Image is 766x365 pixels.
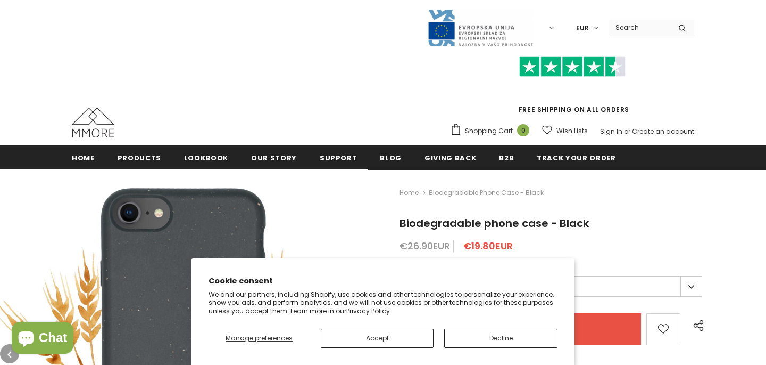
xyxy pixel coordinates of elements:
a: Sign In [600,127,622,136]
iframe: Customer reviews powered by Trustpilot [450,77,694,104]
a: Privacy Policy [346,306,390,315]
a: Wish Lists [542,121,588,140]
img: Javni Razpis [427,9,534,47]
inbox-online-store-chat: Shopify online store chat [9,322,77,356]
span: Manage preferences [226,334,293,343]
p: We and our partners, including Shopify, use cookies and other technologies to personalize your ex... [209,290,557,315]
a: Our Story [251,145,297,169]
span: Products [118,153,161,163]
span: €19.80EUR [463,239,513,253]
a: B2B [499,145,514,169]
span: €26.90EUR [399,239,450,253]
span: Wish Lists [556,126,588,136]
span: Giving back [424,153,476,163]
a: Giving back [424,145,476,169]
span: EUR [576,23,589,34]
span: FREE SHIPPING ON ALL ORDERS [450,61,694,114]
a: Javni Razpis [427,23,534,32]
span: or [624,127,630,136]
a: Lookbook [184,145,228,169]
span: B2B [499,153,514,163]
a: Home [72,145,95,169]
span: Lookbook [184,153,228,163]
span: Biodegradable phone case - Black [399,216,589,231]
span: Biodegradable phone case - Black [429,186,544,199]
button: Decline [444,329,557,348]
span: Blog [380,153,402,163]
span: support [320,153,357,163]
button: Accept [321,329,434,348]
span: Our Story [251,153,297,163]
input: Search Site [609,20,670,35]
a: support [320,145,357,169]
span: Home [72,153,95,163]
span: Shopping Cart [465,126,513,136]
a: Products [118,145,161,169]
a: Blog [380,145,402,169]
span: Track your order [537,153,615,163]
img: Trust Pilot Stars [519,56,626,77]
a: Shopping Cart 0 [450,123,535,139]
img: MMORE Cases [72,108,114,137]
a: Track your order [537,145,615,169]
h2: Cookie consent [209,275,557,287]
a: Home [399,186,419,199]
span: 0 [517,124,529,136]
button: Manage preferences [209,329,310,348]
a: Create an account [632,127,694,136]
